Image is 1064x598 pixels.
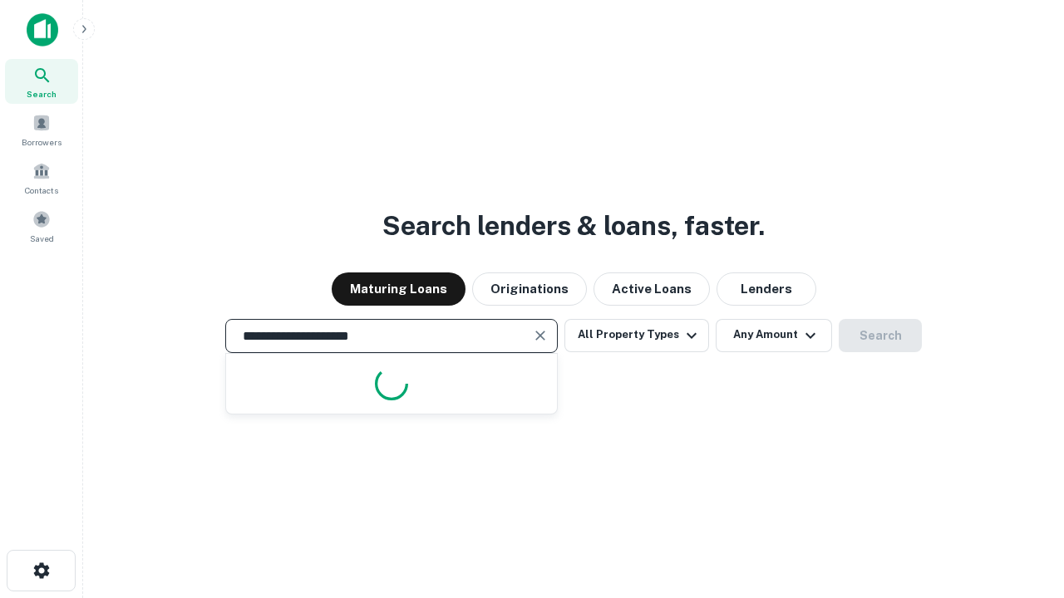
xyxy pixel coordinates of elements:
[981,465,1064,545] iframe: Chat Widget
[472,272,587,306] button: Originations
[5,107,78,152] a: Borrowers
[30,232,54,245] span: Saved
[27,87,57,100] span: Search
[27,13,58,47] img: capitalize-icon.png
[382,206,765,246] h3: Search lenders & loans, faster.
[717,272,816,306] button: Lenders
[25,184,58,197] span: Contacts
[564,319,709,352] button: All Property Types
[594,272,710,306] button: Active Loans
[5,203,78,248] a: Saved
[529,324,552,347] button: Clear
[22,135,62,149] span: Borrowers
[5,155,78,200] a: Contacts
[332,272,465,306] button: Maturing Loans
[5,59,78,104] a: Search
[716,319,832,352] button: Any Amount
